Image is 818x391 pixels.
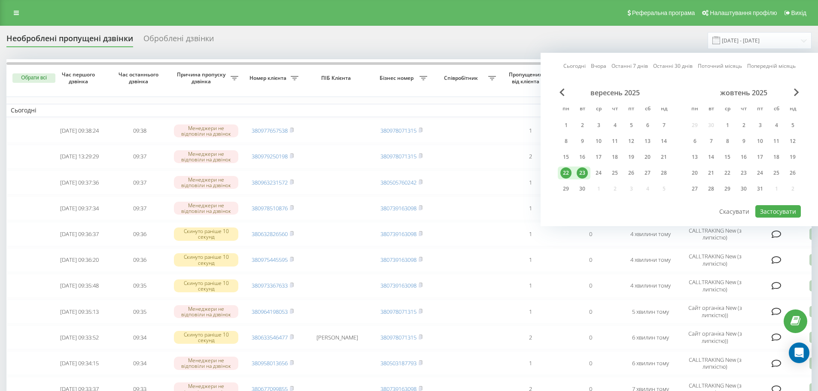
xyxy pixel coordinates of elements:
[505,71,548,85] span: Пропущених від клієнта
[642,136,653,147] div: 13
[653,62,693,70] a: Останні 30 днів
[687,151,703,164] div: пн 13 жовт 2025 р.
[252,204,288,212] a: 380978510876
[747,62,796,70] a: Попередній місяць
[620,222,681,246] td: 4 хвилини тому
[754,152,766,163] div: 17
[658,152,669,163] div: 21
[698,62,742,70] a: Поточний місяць
[560,351,620,375] td: 0
[252,179,288,186] a: 380963231572
[658,167,669,179] div: 28
[609,136,620,147] div: 11
[719,135,736,148] div: ср 8 жовт 2025 р.
[771,136,782,147] div: 11
[754,120,766,131] div: 3
[143,34,214,47] div: Оброблені дзвінки
[500,300,560,324] td: 1
[736,182,752,195] div: чт 30 жовт 2025 р.
[593,152,604,163] div: 17
[560,222,620,246] td: 0
[560,152,572,163] div: 15
[574,119,590,132] div: вт 2 вер 2025 р.
[611,62,648,70] a: Останні 7 днів
[500,119,560,143] td: 1
[705,103,718,116] abbr: вівторок
[722,136,733,147] div: 8
[658,120,669,131] div: 7
[687,88,801,97] div: жовтень 2025
[607,135,623,148] div: чт 11 вер 2025 р.
[681,325,749,349] td: Сайт органіка New (з липкістю))
[657,103,670,116] abbr: неділя
[109,325,170,349] td: 09:34
[620,248,681,272] td: 4 хвилини тому
[500,170,560,194] td: 1
[626,136,637,147] div: 12
[620,300,681,324] td: 5 хвилин тому
[576,103,589,116] abbr: вівторок
[560,103,572,116] abbr: понеділок
[607,151,623,164] div: чт 18 вер 2025 р.
[174,331,238,344] div: Скинуто раніше 10 секунд
[49,248,109,272] td: [DATE] 09:36:20
[252,359,288,367] a: 380958013656
[500,248,560,272] td: 1
[656,167,672,179] div: нд 28 вер 2025 р.
[500,351,560,375] td: 1
[787,167,798,179] div: 26
[560,300,620,324] td: 0
[560,248,620,272] td: 0
[705,167,717,179] div: 21
[500,325,560,349] td: 2
[632,9,695,16] span: Реферальна програма
[558,167,574,179] div: пн 22 вер 2025 р.
[252,152,288,160] a: 380979250198
[738,167,749,179] div: 23
[380,179,417,186] a: 380505760242
[689,167,700,179] div: 20
[752,135,768,148] div: пт 10 жовт 2025 р.
[737,103,750,116] abbr: четвер
[252,282,288,289] a: 380973367633
[681,274,749,298] td: CALLTRAKING New (з липкістю)
[785,151,801,164] div: нд 19 жовт 2025 р.
[794,88,799,96] span: Next Month
[705,183,717,194] div: 28
[710,9,777,16] span: Налаштування профілю
[380,282,417,289] a: 380739163098
[639,151,656,164] div: сб 20 вер 2025 р.
[736,151,752,164] div: чт 16 жовт 2025 р.
[609,152,620,163] div: 18
[174,202,238,215] div: Менеджери не відповіли на дзвінок
[738,120,749,131] div: 2
[656,135,672,148] div: нд 14 вер 2025 р.
[687,167,703,179] div: пн 20 жовт 2025 р.
[626,167,637,179] div: 26
[500,222,560,246] td: 1
[752,167,768,179] div: пт 24 жовт 2025 р.
[252,308,288,315] a: 380964198053
[719,182,736,195] div: ср 29 жовт 2025 р.
[380,256,417,264] a: 380739163098
[174,124,238,137] div: Менеджери не відповіли на дзвінок
[785,119,801,132] div: нд 5 жовт 2025 р.
[590,151,607,164] div: ср 17 вер 2025 р.
[380,230,417,238] a: 380739163098
[49,222,109,246] td: [DATE] 09:36:37
[49,119,109,143] td: [DATE] 09:38:24
[719,167,736,179] div: ср 22 жовт 2025 р.
[703,167,719,179] div: вт 21 жовт 2025 р.
[771,167,782,179] div: 25
[49,325,109,349] td: [DATE] 09:33:52
[754,183,766,194] div: 31
[174,357,238,370] div: Менеджери не відповіли на дзвінок
[590,135,607,148] div: ср 10 вер 2025 р.
[623,119,639,132] div: пт 5 вер 2025 р.
[609,167,620,179] div: 25
[754,136,766,147] div: 10
[174,150,238,163] div: Менеджери не відповіли на дзвінок
[593,120,604,131] div: 3
[174,279,238,292] div: Скинуто раніше 10 секунд
[768,167,785,179] div: сб 25 жовт 2025 р.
